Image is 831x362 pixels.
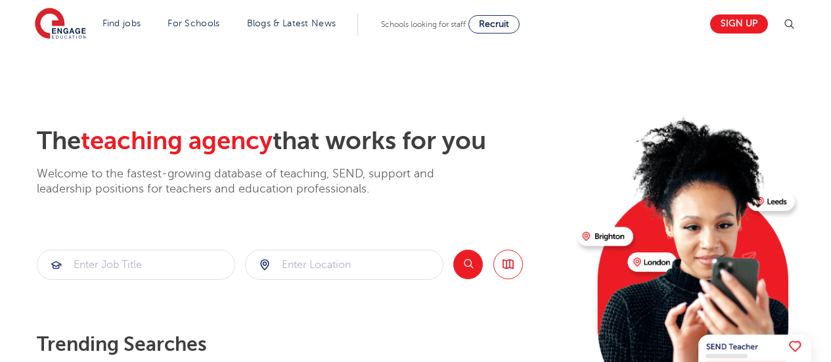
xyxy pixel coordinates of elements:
span: teaching agency [81,127,273,155]
a: Blogs & Latest News [247,18,336,28]
span: Schools looking for staff [381,20,466,29]
a: For Schools [168,18,219,28]
button: Search [453,250,483,279]
h2: The that works for you [37,126,567,156]
input: Submit [246,250,443,279]
a: Sign up [710,14,768,34]
p: Trending searches [37,332,567,356]
img: Engage Education [35,8,86,41]
a: Find jobs [102,18,141,28]
a: Recruit [468,15,520,34]
p: Welcome to the fastest-growing database of teaching, SEND, support and leadership positions for t... [37,166,470,197]
div: Submit [245,250,443,280]
span: Recruit [479,19,509,29]
div: Submit [37,250,235,280]
input: Submit [37,250,235,279]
